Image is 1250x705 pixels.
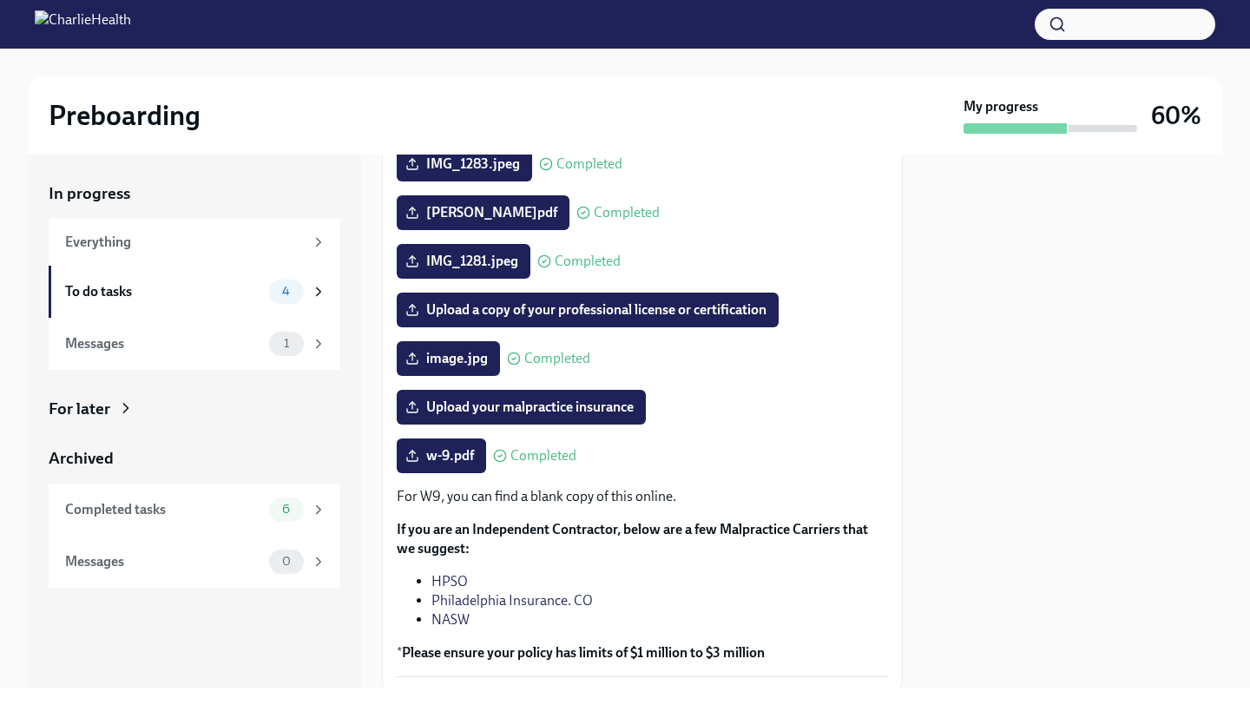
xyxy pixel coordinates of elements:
[556,157,622,171] span: Completed
[49,536,340,588] a: Messages0
[49,447,340,470] a: Archived
[409,447,474,465] span: w-9.pdf
[431,573,468,590] a: HPSO
[65,500,262,519] div: Completed tasks
[409,204,557,221] span: [PERSON_NAME]pdf
[272,555,301,568] span: 0
[49,318,340,370] a: Messages1
[49,98,201,133] h2: Preboarding
[273,337,299,350] span: 1
[65,233,304,252] div: Everything
[272,285,300,298] span: 4
[49,219,340,266] a: Everything
[49,398,110,420] div: For later
[524,352,590,366] span: Completed
[49,266,340,318] a: To do tasks4
[49,398,340,420] a: For later
[272,503,300,516] span: 6
[409,155,520,173] span: IMG_1283.jpeg
[431,611,470,628] a: NASW
[65,282,262,301] div: To do tasks
[409,399,634,416] span: Upload your malpractice insurance
[1151,100,1201,131] h3: 60%
[397,487,888,506] p: For W9, you can find a blank copy of this online.
[431,592,593,609] a: Philadelphia Insurance. CO
[397,147,532,181] label: IMG_1283.jpeg
[49,484,340,536] a: Completed tasks6
[397,521,868,557] strong: If you are an Independent Contractor, below are a few Malpractice Carriers that we suggest:
[397,244,530,279] label: IMG_1281.jpeg
[65,552,262,571] div: Messages
[510,449,576,463] span: Completed
[397,195,569,230] label: [PERSON_NAME]pdf
[397,293,779,327] label: Upload a copy of your professional license or certification
[409,301,766,319] span: Upload a copy of your professional license or certification
[49,182,340,205] a: In progress
[397,341,500,376] label: image.jpg
[409,350,488,367] span: image.jpg
[555,254,621,268] span: Completed
[35,10,131,38] img: CharlieHealth
[964,97,1038,116] strong: My progress
[397,390,646,425] label: Upload your malpractice insurance
[65,334,262,353] div: Messages
[594,206,660,220] span: Completed
[402,644,765,661] strong: Please ensure your policy has limits of $1 million to $3 million
[409,253,518,270] span: IMG_1281.jpeg
[397,438,486,473] label: w-9.pdf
